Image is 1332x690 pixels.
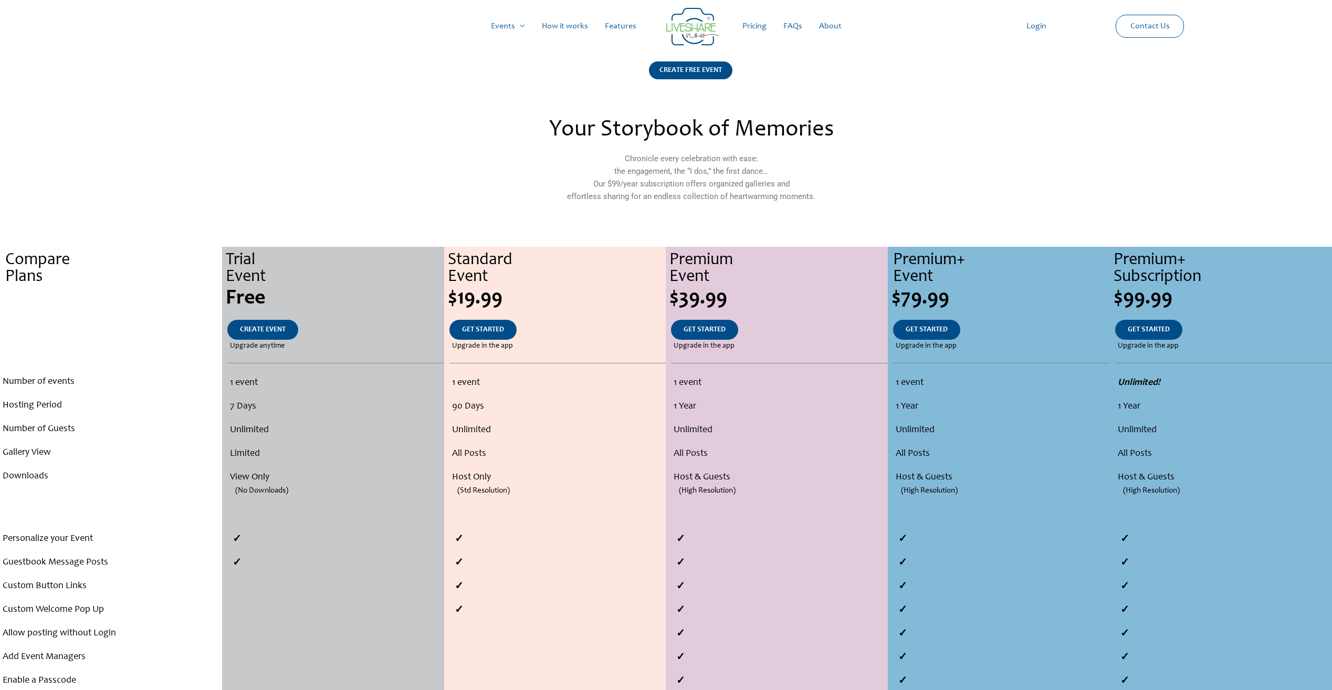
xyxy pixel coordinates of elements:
[1122,15,1178,37] a: Contact Us
[452,419,664,442] li: Unlimited
[457,479,510,503] span: (Std Resolution)
[669,252,888,286] div: Premium Event
[452,395,664,419] li: 90 Days
[674,395,885,419] li: 1 Year
[1128,326,1170,333] span: GET STARTED
[674,466,885,489] li: Host & Guests
[235,479,288,503] span: (No Downloads)
[1018,9,1055,43] a: Login
[464,119,918,142] h2: Your Storybook of Memories
[906,326,948,333] span: GET STARTED
[649,61,732,79] div: CREATE FREE EVENT
[896,442,1107,466] li: All Posts
[3,622,219,645] li: Allow posting without Login
[684,326,726,333] span: GET STARTED
[226,252,444,286] div: Trial Event
[3,574,219,598] li: Custom Button Links
[674,371,885,395] li: 1 event
[674,340,735,352] span: Upgrade in the app
[3,645,219,669] li: Add Event Managers
[483,9,533,43] a: Events
[1115,320,1182,340] a: GET STARTED
[448,252,666,286] div: Standard Event
[230,340,285,352] span: Upgrade anytime
[893,320,960,340] a: GET STARTED
[669,288,888,309] div: $39.99
[896,466,1107,489] li: Host & Guests
[892,288,1110,309] div: $79.99
[896,371,1107,395] li: 1 event
[3,370,219,394] li: Number of events
[110,342,112,350] span: .
[596,9,645,43] a: Features
[3,465,219,488] li: Downloads
[1118,442,1329,466] li: All Posts
[3,394,219,417] li: Hosting Period
[1123,479,1180,503] span: (High Resolution)
[679,479,736,503] span: (High Resolution)
[3,417,219,441] li: Number of Guests
[734,9,775,43] a: Pricing
[227,320,298,340] a: CREATE EVENT
[1114,288,1332,309] div: $99.99
[452,466,664,489] li: Host Only
[226,288,444,309] div: Free
[901,479,958,503] span: (High Resolution)
[464,152,918,203] p: Chronicle every celebration with ease: the engagement, the “I dos,” the first dance… Our $99/year...
[775,9,811,43] a: FAQs
[452,340,513,352] span: Upgrade in the app
[674,419,885,442] li: Unlimited
[448,288,666,309] div: $19.99
[674,442,885,466] li: All Posts
[230,466,440,489] li: View Only
[1118,378,1160,388] strong: Unlimited!
[3,551,219,574] li: Guestbook Message Posts
[230,395,440,419] li: 7 Days
[896,340,957,352] span: Upgrade in the app
[666,8,719,46] img: LiveShare logo - Capture & Share Event Memories
[1118,340,1179,352] span: Upgrade in the app
[3,527,219,551] li: Personalize your Event
[240,326,286,333] span: CREATE EVENT
[452,371,664,395] li: 1 event
[1118,395,1329,419] li: 1 Year
[108,288,113,309] span: .
[97,320,124,340] a: .
[649,61,732,92] a: CREATE FREE EVENT
[18,9,1314,43] nav: Site Navigation
[230,419,440,442] li: Unlimited
[1118,466,1329,489] li: Host & Guests
[811,9,850,43] a: About
[896,419,1107,442] li: Unlimited
[452,442,664,466] li: All Posts
[230,371,440,395] li: 1 event
[1118,419,1329,442] li: Unlimited
[896,395,1107,419] li: 1 Year
[3,598,219,622] li: Custom Welcome Pop Up
[462,326,504,333] span: GET STARTED
[671,320,738,340] a: GET STARTED
[3,441,219,465] li: Gallery View
[449,320,517,340] a: GET STARTED
[1114,252,1332,286] div: Premium+ Subscription
[533,9,596,43] a: How it works
[110,326,112,333] span: .
[5,252,222,286] div: Compare Plans
[230,442,440,466] li: Limited
[893,252,1110,286] div: Premium+ Event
